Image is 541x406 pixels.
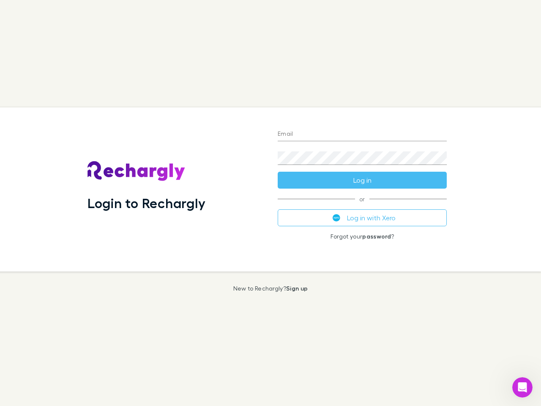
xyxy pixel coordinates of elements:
p: Forgot your ? [278,233,447,240]
iframe: Intercom live chat [512,377,533,398]
button: Log in [278,172,447,189]
a: Sign up [286,285,308,292]
img: Xero's logo [333,214,340,222]
p: New to Rechargly? [233,285,308,292]
button: Log in with Xero [278,209,447,226]
h1: Login to Rechargly [87,195,205,211]
img: Rechargly's Logo [87,161,186,181]
a: password [362,233,391,240]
